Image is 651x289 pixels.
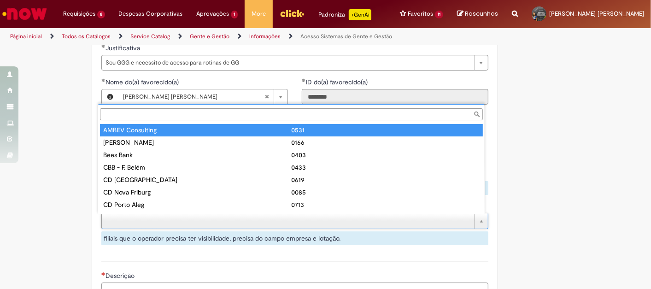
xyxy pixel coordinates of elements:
div: 0166 [291,138,480,147]
ul: Lotações [98,122,485,214]
div: AMBEV Consulting [103,125,292,135]
div: CD Nova Friburg [103,188,292,197]
div: 0713 [291,200,480,209]
div: CD [GEOGRAPHIC_DATA] [103,175,292,184]
div: 0085 [291,188,480,197]
div: 0433 [291,163,480,172]
div: 0403 [291,150,480,159]
div: 0820 [291,212,480,222]
div: [PERSON_NAME] [103,138,292,147]
div: 0531 [291,125,480,135]
div: CBB - F. Belém [103,163,292,172]
div: 0619 [291,175,480,184]
div: Bees Bank [103,150,292,159]
div: CD Porto Aleg [103,200,292,209]
div: CDD Alfenas [103,212,292,222]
